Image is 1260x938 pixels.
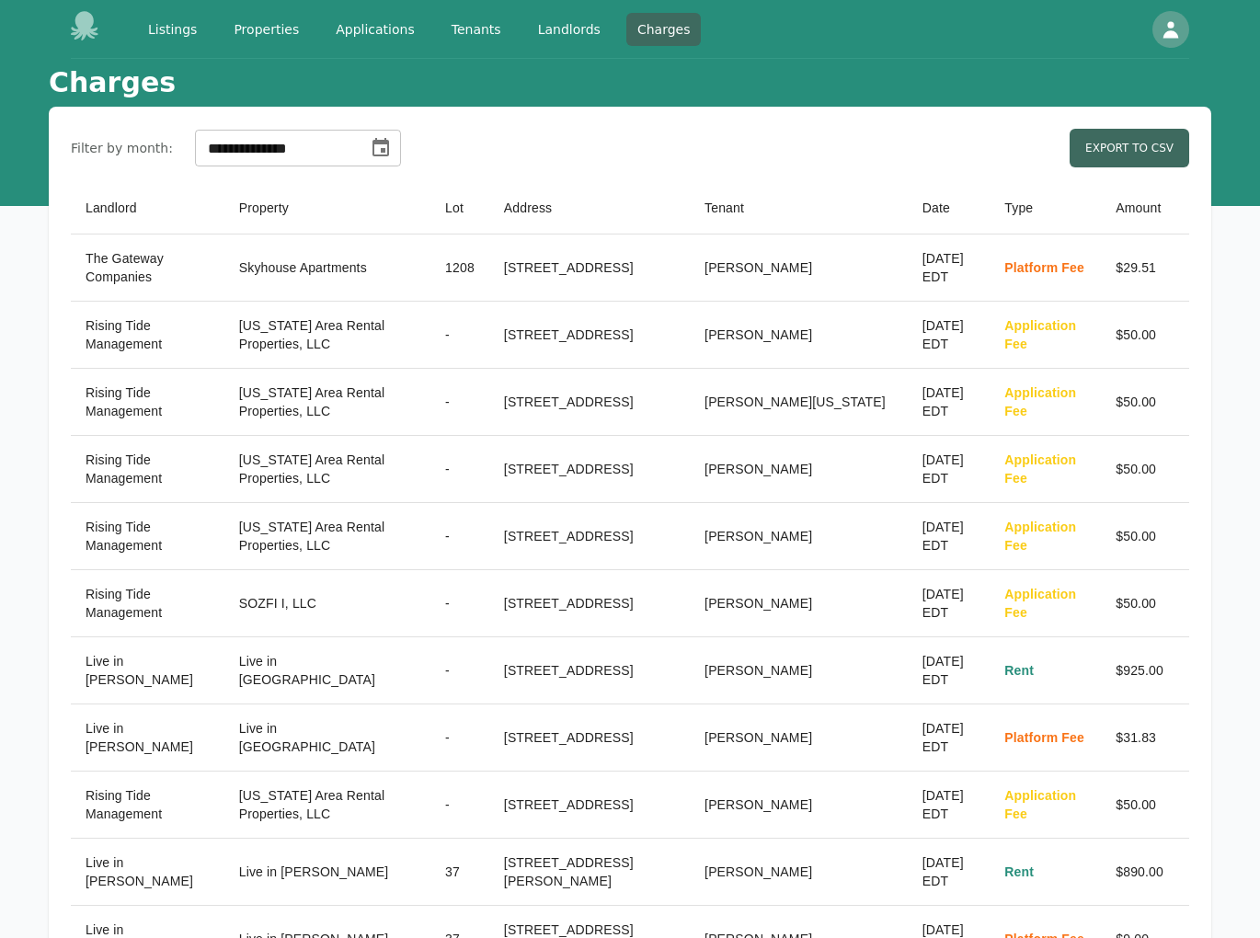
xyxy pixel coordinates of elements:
[1004,318,1076,351] span: Application Fee
[137,13,208,46] a: Listings
[690,503,908,570] th: [PERSON_NAME]
[224,503,430,570] th: [US_STATE] Area Rental Properties, LLC
[489,570,690,637] th: [STREET_ADDRESS]
[71,772,224,839] th: Rising Tide Management
[489,436,690,503] th: [STREET_ADDRESS]
[430,839,489,906] th: 37
[1004,260,1084,275] span: Platform Fee
[71,839,224,906] th: Live in [PERSON_NAME]
[489,637,690,704] th: [STREET_ADDRESS]
[690,436,908,503] th: [PERSON_NAME]
[430,234,489,302] th: 1208
[990,182,1101,234] th: Type
[224,772,430,839] th: [US_STATE] Area Rental Properties, LLC
[224,570,430,637] th: SOZFI I, LLC
[908,704,991,772] th: [DATE] EDT
[1101,570,1189,637] td: $50.00
[908,436,991,503] th: [DATE] EDT
[71,302,224,369] th: Rising Tide Management
[908,234,991,302] th: [DATE] EDT
[1004,864,1034,879] span: Rent
[489,704,690,772] th: [STREET_ADDRESS]
[489,503,690,570] th: [STREET_ADDRESS]
[527,13,612,46] a: Landlords
[690,369,908,436] th: [PERSON_NAME][US_STATE]
[1101,234,1189,302] td: $29.51
[71,704,224,772] th: Live in [PERSON_NAME]
[430,182,489,234] th: Lot
[1004,452,1076,486] span: Application Fee
[1101,772,1189,839] td: $50.00
[71,637,224,704] th: Live in [PERSON_NAME]
[1004,730,1084,745] span: Platform Fee
[1004,385,1076,418] span: Application Fee
[690,570,908,637] th: [PERSON_NAME]
[690,772,908,839] th: [PERSON_NAME]
[1101,369,1189,436] td: $50.00
[224,637,430,704] th: Live in [GEOGRAPHIC_DATA]
[224,839,430,906] th: Live in [PERSON_NAME]
[49,66,176,99] h1: Charges
[71,234,224,302] th: The Gateway Companies
[224,704,430,772] th: Live in [GEOGRAPHIC_DATA]
[489,839,690,906] th: [STREET_ADDRESS][PERSON_NAME]
[430,436,489,503] th: -
[430,570,489,637] th: -
[626,13,702,46] a: Charges
[1004,663,1034,678] span: Rent
[441,13,512,46] a: Tenants
[430,369,489,436] th: -
[224,182,430,234] th: Property
[1070,129,1189,167] a: Export to CSV
[908,503,991,570] th: [DATE] EDT
[690,839,908,906] th: [PERSON_NAME]
[71,182,224,234] th: Landlord
[362,130,399,166] button: Choose date, selected date is Sep 1, 2025
[1004,788,1076,821] span: Application Fee
[489,182,690,234] th: Address
[224,436,430,503] th: [US_STATE] Area Rental Properties, LLC
[908,772,991,839] th: [DATE] EDT
[690,704,908,772] th: [PERSON_NAME]
[489,369,690,436] th: [STREET_ADDRESS]
[224,302,430,369] th: [US_STATE] Area Rental Properties, LLC
[430,637,489,704] th: -
[908,182,991,234] th: Date
[1004,520,1076,553] span: Application Fee
[690,302,908,369] th: [PERSON_NAME]
[690,182,908,234] th: Tenant
[908,637,991,704] th: [DATE] EDT
[1101,182,1189,234] th: Amount
[489,302,690,369] th: [STREET_ADDRESS]
[430,503,489,570] th: -
[71,139,173,157] label: Filter by month:
[325,13,426,46] a: Applications
[1004,587,1076,620] span: Application Fee
[1101,704,1189,772] td: $31.83
[908,839,991,906] th: [DATE] EDT
[489,772,690,839] th: [STREET_ADDRESS]
[489,234,690,302] th: [STREET_ADDRESS]
[1101,302,1189,369] td: $50.00
[690,637,908,704] th: [PERSON_NAME]
[908,570,991,637] th: [DATE] EDT
[1101,839,1189,906] td: $890.00
[71,369,224,436] th: Rising Tide Management
[1101,637,1189,704] td: $925.00
[71,503,224,570] th: Rising Tide Management
[430,302,489,369] th: -
[71,570,224,637] th: Rising Tide Management
[908,302,991,369] th: [DATE] EDT
[1101,503,1189,570] td: $50.00
[224,369,430,436] th: [US_STATE] Area Rental Properties, LLC
[908,369,991,436] th: [DATE] EDT
[71,436,224,503] th: Rising Tide Management
[430,772,489,839] th: -
[223,13,310,46] a: Properties
[1101,436,1189,503] td: $50.00
[224,234,430,302] th: Skyhouse Apartments
[690,234,908,302] th: [PERSON_NAME]
[430,704,489,772] th: -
